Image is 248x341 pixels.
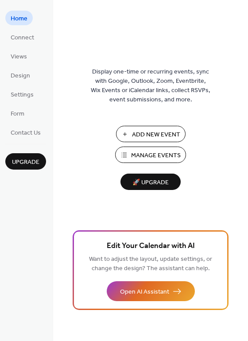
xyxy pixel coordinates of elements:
[11,90,34,100] span: Settings
[11,33,34,43] span: Connect
[5,87,39,101] a: Settings
[5,49,32,63] a: Views
[91,67,210,105] span: Display one-time or recurring events, sync with Google, Outlook, Zoom, Eventbrite, Wix Events or ...
[116,126,186,142] button: Add New Event
[12,158,39,167] span: Upgrade
[107,240,195,252] span: Edit Your Calendar with AI
[5,153,46,170] button: Upgrade
[5,125,46,139] a: Contact Us
[11,14,27,23] span: Home
[132,130,180,139] span: Add New Event
[120,174,181,190] button: 🚀 Upgrade
[131,151,181,160] span: Manage Events
[126,177,175,189] span: 🚀 Upgrade
[11,71,30,81] span: Design
[5,11,33,25] a: Home
[89,253,212,275] span: Want to adjust the layout, update settings, or change the design? The assistant can help.
[11,128,41,138] span: Contact Us
[115,147,186,163] button: Manage Events
[107,281,195,301] button: Open AI Assistant
[11,109,24,119] span: Form
[120,287,169,297] span: Open AI Assistant
[5,68,35,82] a: Design
[5,30,39,44] a: Connect
[5,106,30,120] a: Form
[11,52,27,62] span: Views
